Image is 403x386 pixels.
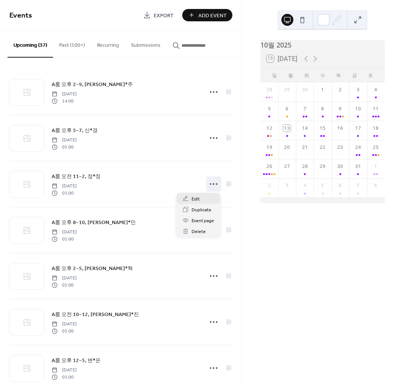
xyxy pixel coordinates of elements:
span: A룸 오후 12~5, 변*은 [52,357,101,365]
a: A룸 오후 2~9, [PERSON_NAME]*주 [52,80,133,89]
a: A룸 오후 12~5, 변*은 [52,356,101,365]
div: 24 [354,144,362,151]
div: 6 [283,105,291,113]
div: 3 [283,182,291,189]
div: 5 [319,182,326,189]
button: Past (100+) [53,30,91,57]
span: 01:00 [52,374,77,380]
div: 13 [283,125,291,132]
a: A룸 오후 5~7, 신*경 [52,126,98,135]
div: 30 [301,86,309,94]
div: 18 [372,125,379,132]
div: 8 [319,105,326,113]
span: [DATE] [52,183,77,190]
div: 9 [337,105,344,113]
span: [DATE] [52,367,77,374]
div: 14 [301,125,309,132]
div: 목 [331,68,347,82]
button: Recurring [91,30,125,57]
span: Event page [192,217,214,225]
span: A룸 오전 11~2, 정*정 [52,173,101,181]
a: A룸 오전 10~12, [PERSON_NAME]*진 [52,310,139,319]
div: 31 [354,163,362,170]
span: 01:00 [52,144,77,150]
button: Upcoming (37) [7,30,53,58]
div: 27 [283,163,291,170]
div: 21 [301,144,309,151]
div: 15 [319,125,326,132]
div: 1 [319,86,326,94]
span: Delete [192,228,206,236]
div: 22 [319,144,326,151]
div: 11 [372,105,379,113]
span: Add Event [198,12,227,19]
div: 수 [315,68,331,82]
div: 6 [337,182,344,189]
span: Edit [192,195,200,203]
div: 5 [266,105,273,113]
span: 14:00 [52,98,77,104]
div: 7 [354,182,362,189]
span: A룸 오후 2~9, [PERSON_NAME]*주 [52,81,133,89]
span: Events [9,8,32,23]
div: 10월 2025 [260,40,385,50]
div: 토 [363,68,379,82]
span: 01:00 [52,236,77,242]
div: 화 [299,68,315,82]
div: 4 [372,86,379,94]
span: 01:00 [52,282,77,288]
div: 28 [301,163,309,170]
span: A룸 오후 5~7, 신*경 [52,127,98,135]
button: Submissions [125,30,167,57]
div: 2 [337,86,344,94]
div: 8 [372,182,379,189]
a: A룸 오후 2~5, [PERSON_NAME]*혁 [52,264,133,273]
a: A룸 오후 8~10, [PERSON_NAME]*민 [52,218,136,227]
span: [DATE] [52,137,77,144]
div: 23 [337,144,344,151]
span: [DATE] [52,229,77,236]
div: 4 [301,182,309,189]
div: 금 [346,68,363,82]
div: 29 [283,86,291,94]
div: 10 [354,105,362,113]
span: 01:00 [52,190,77,196]
div: 20 [283,144,291,151]
span: Export [154,12,174,19]
button: Add Event [182,9,232,21]
div: 월 [283,68,299,82]
span: [DATE] [52,321,77,328]
div: 7 [301,105,309,113]
span: A룸 오후 2~5, [PERSON_NAME]*혁 [52,265,133,273]
div: 12 [266,125,273,132]
div: 19 [266,144,273,151]
div: 25 [372,144,379,151]
span: A룸 오후 8~10, [PERSON_NAME]*민 [52,219,136,227]
span: [DATE] [52,275,77,282]
a: Export [138,9,179,21]
div: 17 [354,125,362,132]
div: 26 [266,163,273,170]
a: A룸 오전 11~2, 정*정 [52,172,101,181]
div: 30 [337,163,344,170]
div: 2 [266,182,273,189]
span: [DATE] [52,91,77,98]
div: 16 [337,125,344,132]
div: 29 [319,163,326,170]
div: 3 [354,86,362,94]
span: Duplicate [192,206,211,214]
div: 28 [266,86,273,94]
div: 일 [266,68,283,82]
span: 01:00 [52,328,77,334]
div: 1 [372,163,379,170]
span: A룸 오전 10~12, [PERSON_NAME]*진 [52,311,139,319]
